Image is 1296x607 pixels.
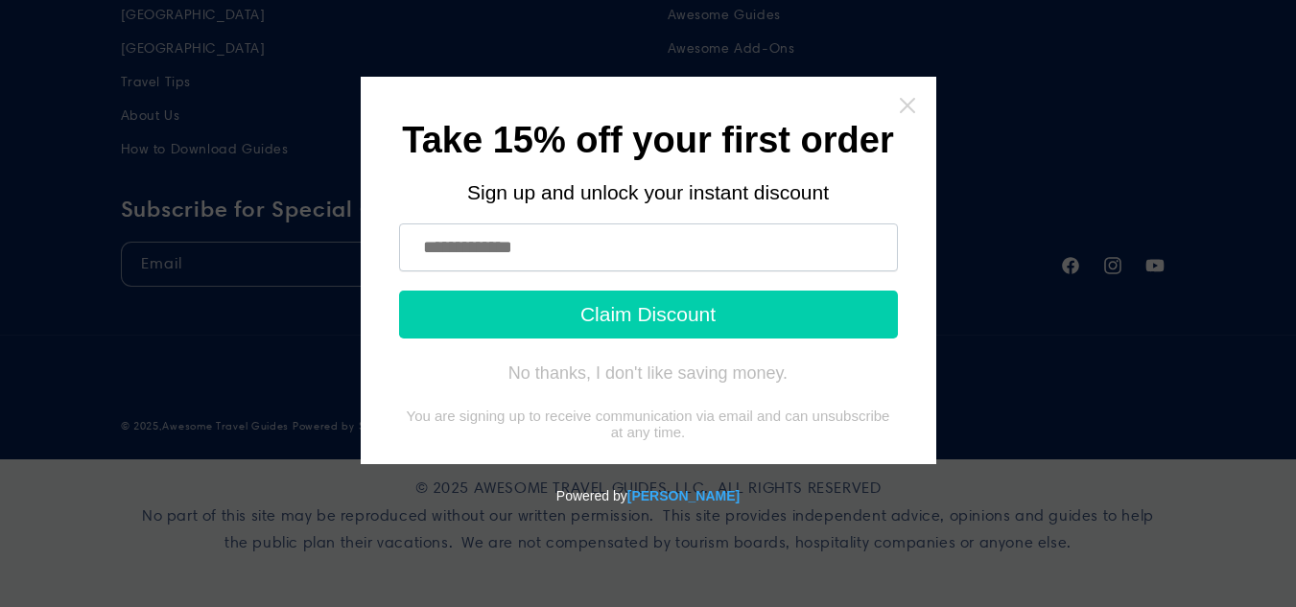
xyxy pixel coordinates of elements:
[8,464,1288,527] div: Powered by
[399,291,898,339] button: Claim Discount
[508,363,788,383] div: No thanks, I don't like saving money.
[399,181,898,204] div: Sign up and unlock your instant discount
[627,488,740,503] a: Powered by Tydal
[898,96,917,115] a: Close widget
[399,126,898,157] h1: Take 15% off your first order
[399,408,898,440] div: You are signing up to receive communication via email and can unsubscribe at any time.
